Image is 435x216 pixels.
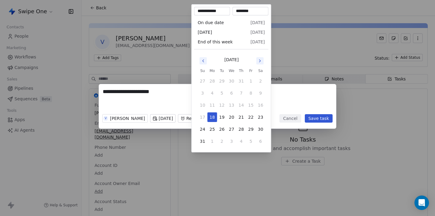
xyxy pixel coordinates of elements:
button: 1 [208,136,217,146]
span: [DATE] [250,29,265,35]
th: Wednesday [227,68,237,74]
button: 15 [246,100,256,110]
button: 27 [198,76,208,86]
button: 19 [217,112,227,122]
button: 22 [246,112,256,122]
button: 27 [227,124,237,134]
button: 18 [208,112,217,122]
button: 3 [198,88,208,98]
button: 31 [237,76,246,86]
button: 14 [237,100,246,110]
span: [DATE] [250,39,265,45]
div: [DATE] [224,57,239,63]
button: 7 [237,88,246,98]
button: 9 [256,88,266,98]
button: 8 [246,88,256,98]
button: 6 [227,88,237,98]
span: End of this week [198,39,233,45]
th: Friday [246,68,256,74]
button: 26 [217,124,227,134]
th: Monday [208,68,217,74]
button: Go to previous month [199,57,208,65]
button: 24 [198,124,208,134]
button: 29 [217,76,227,86]
button: 11 [208,100,217,110]
button: 1 [246,76,256,86]
button: 30 [227,76,237,86]
button: 17 [198,112,208,122]
th: Tuesday [217,68,227,74]
button: 3 [227,136,237,146]
button: 12 [217,100,227,110]
th: Sunday [198,68,208,74]
button: 4 [208,88,217,98]
button: 16 [256,100,266,110]
button: 23 [256,112,266,122]
button: 6 [256,136,266,146]
button: 30 [256,124,266,134]
th: Saturday [256,68,266,74]
button: 31 [198,136,208,146]
button: 2 [217,136,227,146]
button: 28 [208,76,217,86]
button: 13 [227,100,237,110]
button: 10 [198,100,208,110]
button: 5 [246,136,256,146]
button: 29 [246,124,256,134]
span: [DATE] [198,29,212,35]
button: 21 [237,112,246,122]
button: 4 [237,136,246,146]
button: 20 [227,112,237,122]
th: Thursday [237,68,246,74]
button: Go to next month [256,57,264,65]
button: 25 [208,124,217,134]
button: 28 [237,124,246,134]
button: 5 [217,88,227,98]
span: [DATE] [250,20,265,26]
button: 2 [256,76,266,86]
span: On due date [198,20,224,26]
